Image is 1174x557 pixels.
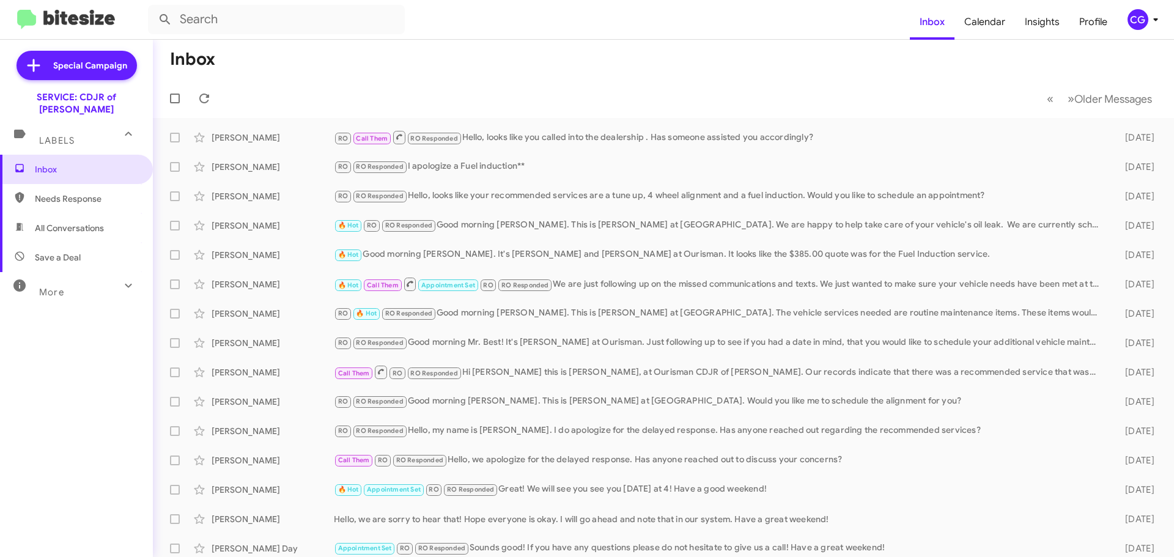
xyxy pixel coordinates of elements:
[334,189,1106,203] div: Hello, looks like your recommended services are a tune up, 4 wheel alignment and a fuel induction...
[338,309,348,317] span: RO
[17,51,137,80] a: Special Campaign
[39,287,64,298] span: More
[483,281,493,289] span: RO
[367,485,421,493] span: Appointment Set
[39,135,75,146] span: Labels
[334,248,1106,262] div: Good morning [PERSON_NAME]. It's [PERSON_NAME] and [PERSON_NAME] at Ourisman. It looks like the $...
[1106,337,1164,349] div: [DATE]
[1040,86,1159,111] nav: Page navigation example
[334,130,1106,145] div: Hello, looks like you called into the dealership . Has someone assisted you accordingly?
[334,424,1106,438] div: Hello, my name is [PERSON_NAME]. I do apologize for the delayed response. Has anyone reached out ...
[212,513,334,525] div: [PERSON_NAME]
[35,163,139,175] span: Inbox
[338,221,359,229] span: 🔥 Hot
[1106,278,1164,290] div: [DATE]
[212,249,334,261] div: [PERSON_NAME]
[1106,161,1164,173] div: [DATE]
[1039,86,1061,111] button: Previous
[410,135,457,142] span: RO Responded
[334,364,1106,380] div: Hi [PERSON_NAME] this is [PERSON_NAME], at Ourisman CDJR of [PERSON_NAME]. Our records indicate t...
[212,484,334,496] div: [PERSON_NAME]
[334,453,1106,467] div: Hello, we apologize for the delayed response. Has anyone reached out to discuss your concerns?
[1074,92,1152,106] span: Older Messages
[212,131,334,144] div: [PERSON_NAME]
[367,281,399,289] span: Call Them
[334,513,1106,525] div: Hello, we are sorry to hear that! Hope everyone is okay. I will go ahead and note that in our sys...
[1106,219,1164,232] div: [DATE]
[334,276,1106,292] div: We are just following up on the missed communications and texts. We just wanted to make sure your...
[212,219,334,232] div: [PERSON_NAME]
[212,308,334,320] div: [PERSON_NAME]
[1106,542,1164,555] div: [DATE]
[1106,308,1164,320] div: [DATE]
[338,251,359,259] span: 🔥 Hot
[212,161,334,173] div: [PERSON_NAME]
[338,135,348,142] span: RO
[356,339,403,347] span: RO Responded
[1047,91,1054,106] span: «
[1015,4,1069,40] a: Insights
[1069,4,1117,40] a: Profile
[1068,91,1074,106] span: »
[334,394,1106,408] div: Good morning [PERSON_NAME]. This is [PERSON_NAME] at [GEOGRAPHIC_DATA]. Would you like me to sche...
[356,192,403,200] span: RO Responded
[338,544,392,552] span: Appointment Set
[212,454,334,467] div: [PERSON_NAME]
[356,309,377,317] span: 🔥 Hot
[356,135,388,142] span: Call Them
[334,336,1106,350] div: Good morning Mr. Best! It's [PERSON_NAME] at Ourisman. Just following up to see if you had a date...
[1106,190,1164,202] div: [DATE]
[212,278,334,290] div: [PERSON_NAME]
[148,5,405,34] input: Search
[212,396,334,408] div: [PERSON_NAME]
[421,281,475,289] span: Appointment Set
[338,192,348,200] span: RO
[1106,366,1164,378] div: [DATE]
[334,306,1106,320] div: Good morning [PERSON_NAME]. This is [PERSON_NAME] at [GEOGRAPHIC_DATA]. The vehicle services need...
[212,366,334,378] div: [PERSON_NAME]
[338,369,370,377] span: Call Them
[1128,9,1148,30] div: CG
[385,221,432,229] span: RO Responded
[1106,513,1164,525] div: [DATE]
[334,482,1106,496] div: Great! We will see you see you [DATE] at 4! Have a good weekend!
[212,542,334,555] div: [PERSON_NAME] Day
[35,222,104,234] span: All Conversations
[1106,396,1164,408] div: [DATE]
[338,397,348,405] span: RO
[418,544,465,552] span: RO Responded
[356,163,403,171] span: RO Responded
[338,485,359,493] span: 🔥 Hot
[393,369,402,377] span: RO
[367,221,377,229] span: RO
[338,456,370,464] span: Call Them
[410,369,457,377] span: RO Responded
[429,485,438,493] span: RO
[1106,454,1164,467] div: [DATE]
[501,281,548,289] span: RO Responded
[212,190,334,202] div: [PERSON_NAME]
[954,4,1015,40] a: Calendar
[1106,131,1164,144] div: [DATE]
[53,59,127,72] span: Special Campaign
[338,281,359,289] span: 🔥 Hot
[910,4,954,40] a: Inbox
[400,544,410,552] span: RO
[356,427,403,435] span: RO Responded
[1117,9,1161,30] button: CG
[356,397,403,405] span: RO Responded
[35,193,139,205] span: Needs Response
[1060,86,1159,111] button: Next
[338,339,348,347] span: RO
[212,337,334,349] div: [PERSON_NAME]
[447,485,494,493] span: RO Responded
[378,456,388,464] span: RO
[1106,484,1164,496] div: [DATE]
[334,541,1106,555] div: Sounds good! If you have any questions please do not hesitate to give us a call! Have a great wee...
[35,251,81,264] span: Save a Deal
[212,425,334,437] div: [PERSON_NAME]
